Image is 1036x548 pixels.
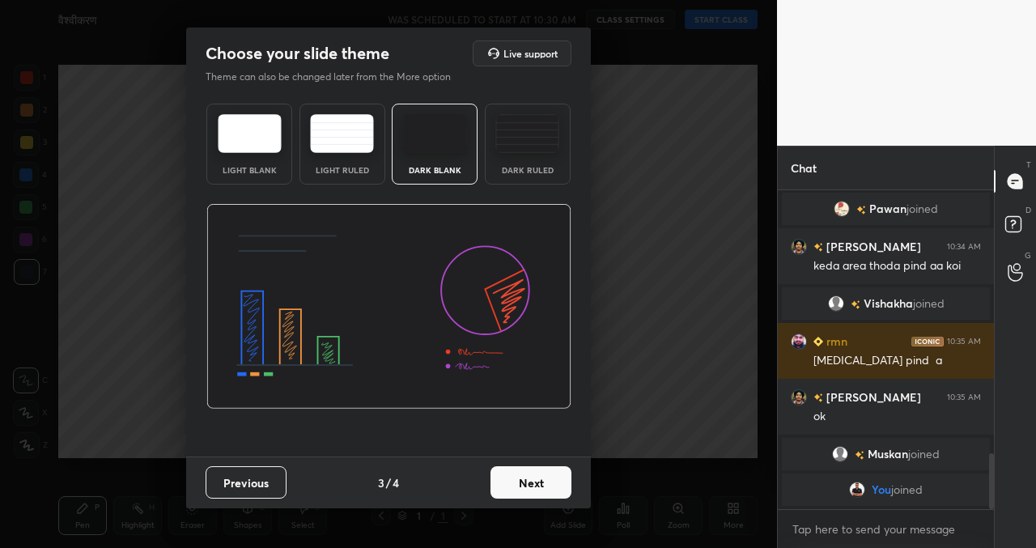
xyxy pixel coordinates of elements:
[828,295,844,312] img: default.png
[872,483,891,496] span: You
[947,393,981,402] div: 10:35 AM
[823,389,921,406] h6: [PERSON_NAME]
[849,482,865,498] img: f9a666527379488a9d83e0f86d2874fe.jpg
[813,353,981,369] div: [MEDICAL_DATA] pind a
[495,166,560,174] div: Dark Ruled
[378,474,384,491] h4: 3
[791,239,807,255] img: b6ae9402d6974459980435013beb66e3.jpg
[1025,204,1031,216] p: D
[495,114,559,153] img: darkRuledTheme.de295e13.svg
[217,166,282,174] div: Light Blank
[206,204,571,410] img: darkThemeBanner.d06ce4a2.svg
[403,114,467,153] img: darkTheme.f0cc69e5.svg
[813,258,981,274] div: keda area thoda pind aa koi
[310,166,375,174] div: Light Ruled
[855,451,864,460] img: no-rating-badge.077c3623.svg
[869,202,906,215] span: Pawan
[856,206,866,215] img: no-rating-badge.077c3623.svg
[1026,159,1031,171] p: T
[911,337,944,346] img: iconic-dark.1390631f.png
[891,483,923,496] span: joined
[791,333,807,350] img: 88d61794381a4ef58bb718d2db510cf1.jpg
[834,201,850,217] img: e60a61093415414488546102b73ca54f.jpg
[1025,249,1031,261] p: G
[402,166,467,174] div: Dark Blank
[778,147,830,189] p: Chat
[851,300,860,309] img: no-rating-badge.077c3623.svg
[813,409,981,425] div: ok
[908,448,940,461] span: joined
[813,393,823,402] img: no-rating-badge.077c3623.svg
[864,297,913,310] span: Vishakha
[206,466,287,499] button: Previous
[218,114,282,153] img: lightTheme.e5ed3b09.svg
[310,114,374,153] img: lightRuledTheme.5fabf969.svg
[206,70,468,84] p: Theme can also be changed later from the More option
[832,446,848,462] img: default.png
[947,242,981,252] div: 10:34 AM
[813,243,823,252] img: no-rating-badge.077c3623.svg
[823,333,847,350] h6: rmn
[913,297,945,310] span: joined
[386,474,391,491] h4: /
[778,190,994,509] div: grid
[823,238,921,255] h6: [PERSON_NAME]
[490,466,571,499] button: Next
[791,389,807,406] img: b6ae9402d6974459980435013beb66e3.jpg
[868,448,908,461] span: Muskan
[906,202,938,215] span: joined
[206,43,389,64] h2: Choose your slide theme
[813,337,823,346] img: Learner_Badge_beginner_1_8b307cf2a0.svg
[947,337,981,346] div: 10:35 AM
[393,474,399,491] h4: 4
[503,49,558,58] h5: Live support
